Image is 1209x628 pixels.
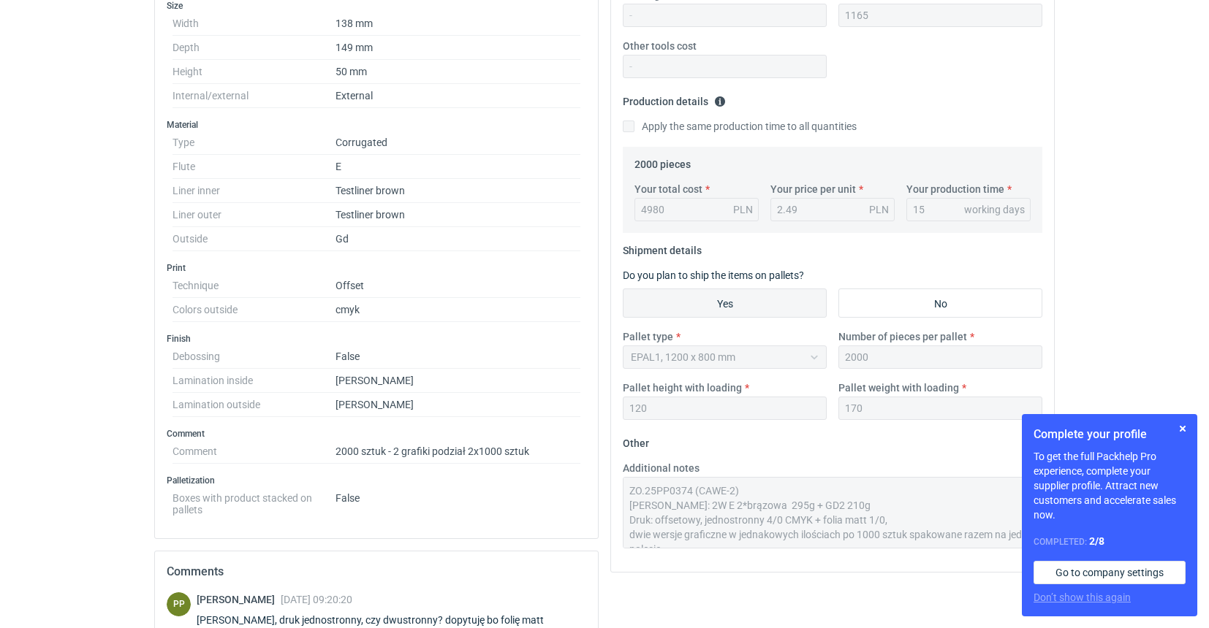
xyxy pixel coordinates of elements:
label: Your production time [906,182,1004,196]
h3: Comment [167,428,586,440]
div: PLN [869,202,889,217]
button: Don’t show this again [1034,590,1131,605]
dt: Lamination outside [173,393,336,417]
label: Other tools cost [623,39,697,53]
label: Your total cost [634,182,702,196]
dd: False [336,345,580,369]
dd: 138 mm [336,12,580,36]
h1: Complete your profile [1034,426,1186,443]
dd: Testliner brown [336,179,580,203]
textarea: ZO.25PP0374 (CAWE-2) [PERSON_NAME]: 2W E 2*brązowa 295g + GD2 210g Druk: offsetowy, jednostronny ... [623,477,1042,548]
dt: Lamination inside [173,369,336,393]
dt: Outside [173,227,336,251]
legend: Other [623,432,649,449]
dd: 2000 sztuk - 2 grafiki podział 2x1000 sztuk [336,440,580,464]
p: To get the full Packhelp Pro experience, complete your supplier profile. Attract new customers an... [1034,449,1186,522]
dt: Width [173,12,336,36]
dd: [PERSON_NAME] [336,393,580,417]
h2: Comments [167,563,586,581]
dt: Liner inner [173,179,336,203]
span: [DATE] 09:20:20 [281,594,352,605]
h3: Material [167,119,586,131]
dt: Type [173,131,336,155]
label: Your price per unit [770,182,856,196]
dt: Debossing [173,345,336,369]
dd: Testliner brown [336,203,580,227]
label: Apply the same production time to all quantities [623,119,857,134]
label: Do you plan to ship the items on pallets? [623,269,804,281]
dd: [PERSON_NAME] [336,369,580,393]
figcaption: PP [167,592,191,616]
dd: cmyk [336,298,580,322]
h3: Print [167,262,586,274]
div: working days [964,202,1025,217]
dt: Comment [173,440,336,464]
dd: False [336,486,580,516]
dt: Liner outer [173,203,336,227]
label: Number of pieces per pallet [838,329,967,344]
h3: Palletization [167,475,586,486]
dd: 149 mm [336,36,580,60]
legend: Shipment details [623,239,702,256]
dd: Offset [336,274,580,298]
label: Additional notes [623,461,700,475]
legend: 2000 pieces [634,153,691,170]
dd: External [336,84,580,108]
dt: Flute [173,155,336,179]
legend: Production details [623,90,726,107]
h3: Finish [167,333,586,345]
dt: Colors outside [173,298,336,322]
a: Go to company settings [1034,561,1186,584]
dt: Height [173,60,336,84]
button: Skip for now [1174,420,1191,437]
dt: Internal/external [173,84,336,108]
div: PLN [733,202,753,217]
label: Pallet height with loading [623,380,742,395]
div: Completed: [1034,534,1186,549]
dt: Depth [173,36,336,60]
span: [PERSON_NAME] [197,594,281,605]
dd: Corrugated [336,131,580,155]
strong: 2 / 8 [1089,535,1104,547]
dd: E [336,155,580,179]
label: Pallet type [623,329,673,344]
dt: Boxes with product stacked on pallets [173,486,336,516]
div: Pawel Puch [167,592,191,616]
dt: Technique [173,274,336,298]
dd: 50 mm [336,60,580,84]
dd: Gd [336,227,580,251]
label: Pallet weight with loading [838,380,959,395]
